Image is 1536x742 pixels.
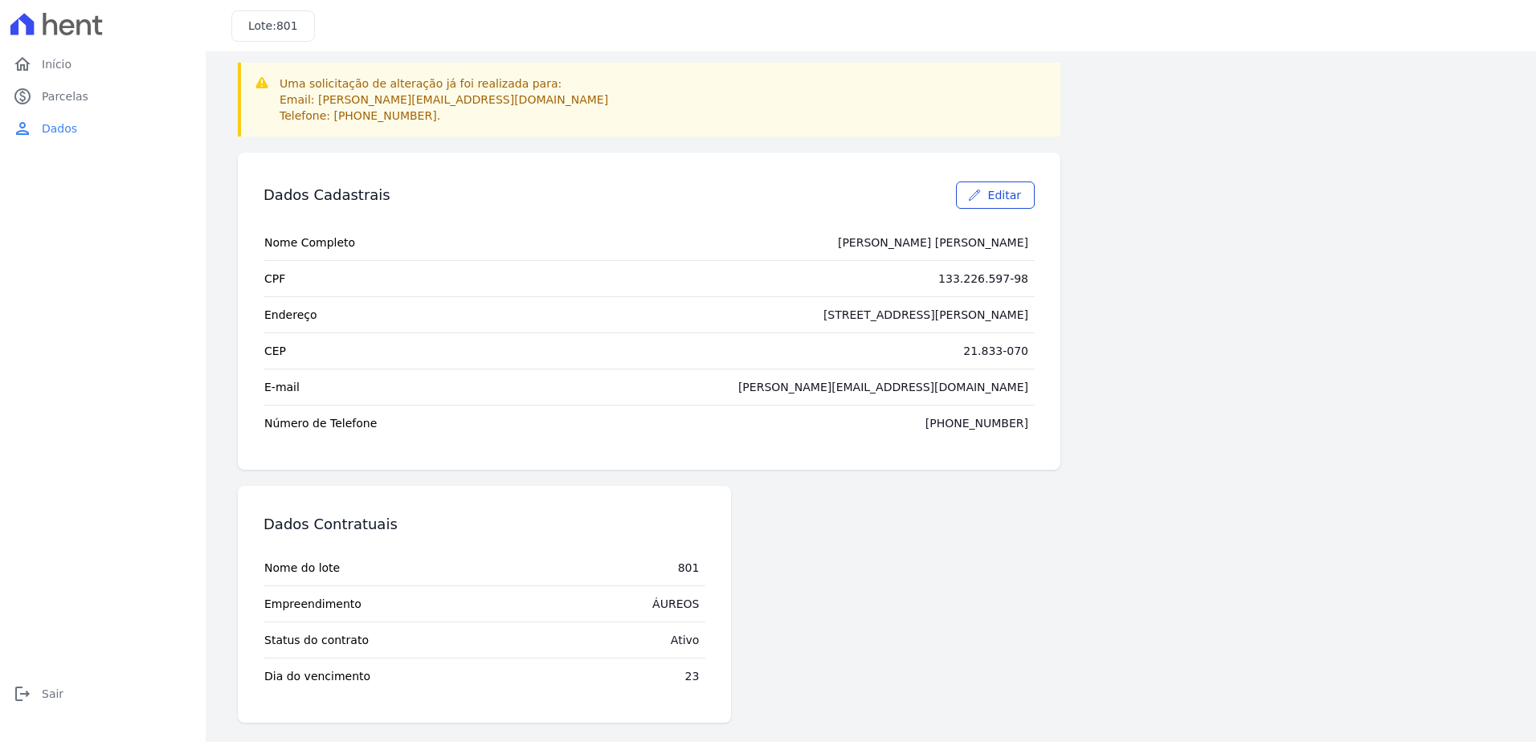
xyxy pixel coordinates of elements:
[13,119,32,138] i: person
[956,181,1035,209] a: Editar
[685,668,700,684] div: 23
[263,515,398,534] h3: Dados Contratuais
[280,75,608,124] p: Uma solicitação de alteração já foi realizada para: Email: [PERSON_NAME][EMAIL_ADDRESS][DOMAIN_NA...
[264,668,370,684] span: Dia do vencimento
[13,87,32,106] i: paid
[6,112,199,145] a: personDados
[823,307,1028,323] div: [STREET_ADDRESS][PERSON_NAME]
[6,80,199,112] a: paidParcelas
[963,343,1028,359] div: 21.833-070
[264,307,317,323] span: Endereço
[264,343,286,359] span: CEP
[263,185,390,205] h3: Dados Cadastrais
[264,560,340,576] span: Nome do lote
[838,234,1028,251] div: [PERSON_NAME] [PERSON_NAME]
[671,632,700,648] div: Ativo
[938,271,1028,287] div: 133.226.597-98
[264,234,355,251] span: Nome Completo
[6,48,199,80] a: homeInício
[6,678,199,710] a: logoutSair
[264,632,369,648] span: Status do contrato
[248,18,298,35] h3: Lote:
[264,271,285,287] span: CPF
[42,88,88,104] span: Parcelas
[42,120,77,137] span: Dados
[678,560,700,576] div: 801
[738,379,1028,395] div: [PERSON_NAME][EMAIL_ADDRESS][DOMAIN_NAME]
[652,596,699,612] div: ÁUREOS
[925,415,1028,431] div: [PHONE_NUMBER]
[264,415,377,431] span: Número de Telefone
[276,19,298,32] span: 801
[264,379,300,395] span: E-mail
[13,55,32,74] i: home
[264,596,362,612] span: Empreendimento
[42,686,63,702] span: Sair
[988,187,1021,203] span: Editar
[42,56,71,72] span: Início
[13,684,32,703] i: logout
